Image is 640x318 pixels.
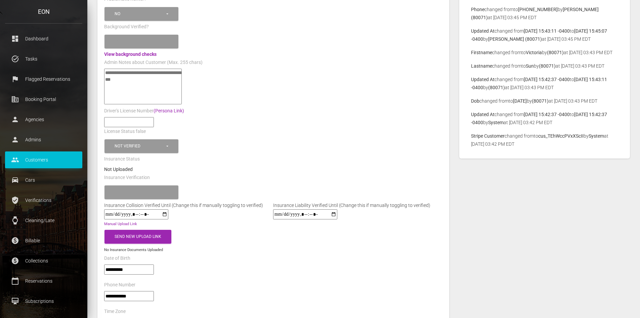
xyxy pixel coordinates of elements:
small: No Insurance Documents Uploaded [104,248,163,252]
a: drive_eta Cars [5,172,82,188]
p: changed from to by at [DATE] 03:45 PM EDT [471,5,618,22]
label: Insurance Status [104,156,140,163]
div: Insurance Liability Verified Until (Change this if manually toggling to verified) [268,201,435,209]
b: System [488,120,504,125]
p: Tasks [10,54,77,64]
div: Not Verified [115,143,165,149]
b: [DATE] [513,98,527,104]
b: cus_TEhWccPVxXScII [538,133,584,139]
b: [PERSON_NAME] (80071) [488,36,542,42]
a: dashboard Dashboard [5,30,82,47]
label: Driver's License Number [104,108,184,114]
b: Sun [526,63,534,69]
a: verified_user Verifications [5,192,82,209]
div: Please select [115,189,165,195]
div: Insurance Collision Verified Until (Change this if manually toggling to verified) [99,201,268,209]
p: Cars [10,175,77,185]
b: Phone [471,7,484,12]
b: Dob [471,98,479,104]
b: (80071) [539,63,556,69]
p: Reservations [10,276,77,286]
label: Background Verified? [104,24,149,30]
button: Please select [104,35,178,48]
a: person Agencies [5,111,82,128]
b: Lastname [471,63,492,69]
a: people Customers [5,151,82,168]
p: changed from to by at [DATE] 03:43 PM EDT [471,62,618,70]
b: Updated At [471,28,495,34]
b: Stripe Customer [471,133,505,139]
a: watch Cleaning/Late [5,212,82,229]
p: Billable [10,236,77,246]
a: (Persona Link) [154,108,184,113]
p: Dashboard [10,34,77,44]
b: [DATE] 15:42:37 -0400 [524,77,570,82]
a: calendar_today Reservations [5,273,82,289]
p: changed from to by at [DATE] 03:45 PM EDT [471,27,618,43]
a: paid Billable [5,232,82,249]
label: License Status false [104,128,146,135]
label: Admin Notes about Customer (Max. 255 chars) [104,59,203,66]
b: Firstname [471,50,492,55]
p: Admins [10,135,77,145]
a: person Admins [5,131,82,148]
a: flag Flagged Reservations [5,71,82,87]
p: Verifications [10,195,77,205]
a: Manual Upload Link [104,222,137,226]
b: [PHONE_NUMBER] [518,7,558,12]
p: Agencies [10,114,77,125]
label: Date of Birth [104,255,130,262]
a: corporate_fare Booking Portal [5,91,82,108]
b: Updated At [471,77,495,82]
b: (80071) [488,85,505,90]
a: paid Collections [5,252,82,269]
b: (80071) [547,50,564,55]
p: Flagged Reservations [10,74,77,84]
button: Send New Upload Link [104,230,171,244]
strong: Not Uploaded [104,167,133,172]
p: Collections [10,256,77,266]
b: Updated At [471,112,495,117]
div: No [115,11,165,17]
p: Customers [10,155,77,165]
b: (80071) [532,98,549,104]
label: Time Zone [104,308,126,315]
p: Cleaning/Late [10,215,77,225]
p: Booking Portal [10,94,77,104]
label: Phone Number [104,282,135,288]
button: Not Verified [104,139,178,153]
label: Insurance Verification [104,174,150,181]
b: [DATE] 15:42:37 -0400 [524,112,570,117]
div: Please select [115,39,165,44]
b: [DATE] 15:43:11 -0400 [524,28,570,34]
b: Victoria [526,50,542,55]
a: card_membership Subscriptions [5,293,82,310]
button: No [104,7,178,21]
p: changed from to by at [DATE] 03:43 PM EDT [471,97,618,105]
b: System [589,133,604,139]
p: Subscriptions [10,296,77,306]
button: Please select [104,185,178,199]
p: changed from to by at [DATE] 03:42 PM EDT [471,132,618,148]
p: changed from to by at [DATE] 03:43 PM EDT [471,48,618,57]
a: View background checks [104,51,157,57]
p: changed from to by at [DATE] 03:43 PM EDT [471,75,618,92]
a: task_alt Tasks [5,50,82,67]
p: changed from to by at [DATE] 03:42 PM EDT [471,110,618,127]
